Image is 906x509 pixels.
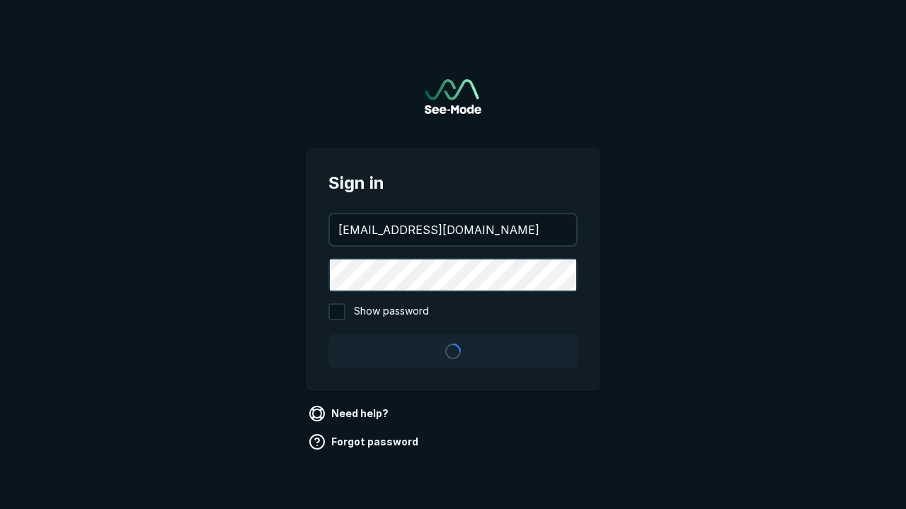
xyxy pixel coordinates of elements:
a: Need help? [306,402,394,425]
input: your@email.com [330,214,576,245]
a: Forgot password [306,431,424,453]
img: See-Mode Logo [425,79,481,114]
a: Go to sign in [425,79,481,114]
span: Sign in [328,170,578,196]
span: Show password [354,303,429,320]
